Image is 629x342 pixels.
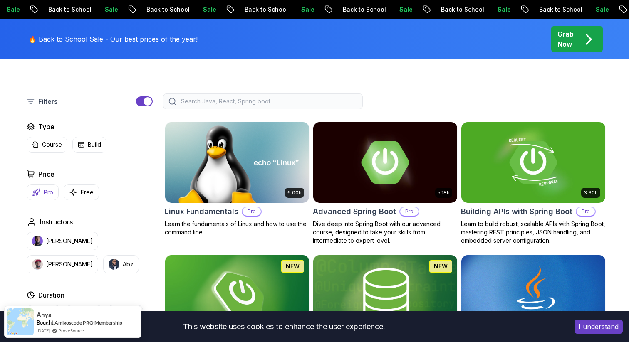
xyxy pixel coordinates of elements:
button: instructor imgAbz [103,255,139,273]
h2: Type [38,122,54,132]
h2: Instructors [40,217,73,227]
img: Advanced Spring Boot card [313,122,457,203]
p: Pro [577,207,595,216]
button: Free [64,184,99,200]
button: instructor img[PERSON_NAME] [27,232,98,250]
p: Back to School [42,5,98,14]
p: Learn to build robust, scalable APIs with Spring Boot, mastering REST principles, JSON handling, ... [461,220,606,245]
a: ProveSource [58,327,84,334]
p: Sale [295,5,321,14]
p: Pro [243,207,261,216]
h2: Advanced Spring Boot [313,206,396,217]
p: Sale [98,5,125,14]
p: Sale [491,5,518,14]
h2: Building APIs with Spring Boot [461,206,572,217]
a: Linux Fundamentals card6.00hLinux FundamentalsProLearn the fundamentals of Linux and how to use t... [165,122,310,236]
a: Amigoscode PRO Membership [54,320,122,326]
p: 🔥 Back to School Sale - Our best prices of the year! [28,34,198,44]
p: Back to School [238,5,295,14]
button: 0-1 Hour [27,305,61,321]
img: instructor img [109,259,119,270]
button: +3 Hours [107,305,143,321]
p: 6.00h [287,189,302,196]
p: [PERSON_NAME] [46,237,93,245]
button: Accept cookies [575,320,623,334]
p: Pro [44,188,53,197]
a: Building APIs with Spring Boot card3.30hBuilding APIs with Spring BootProLearn to build robust, s... [461,122,606,245]
p: Sale [589,5,616,14]
h2: Linux Fundamentals [165,206,238,217]
p: Sale [393,5,419,14]
h2: Price [38,169,54,179]
span: Bought [37,319,54,326]
p: Back to School [532,5,589,14]
img: Building APIs with Spring Boot card [461,122,605,203]
p: Back to School [434,5,491,14]
img: Linux Fundamentals card [165,122,309,203]
div: This website uses cookies to enhance the user experience. [6,317,562,336]
p: Dive deep into Spring Boot with our advanced course, designed to take your skills from intermedia... [313,220,458,245]
p: Course [42,140,62,149]
p: NEW [286,262,300,271]
p: [PERSON_NAME] [46,260,93,268]
p: Free [81,188,94,197]
button: Course [27,137,67,153]
button: Build [72,137,106,153]
a: Advanced Spring Boot card5.18hAdvanced Spring BootProDive deep into Spring Boot with our advanced... [313,122,458,245]
p: Abz [123,260,134,268]
p: Pro [400,207,419,216]
button: Pro [27,184,59,200]
input: Search Java, React, Spring boot ... [179,97,357,106]
p: Back to School [140,5,196,14]
p: Filters [38,96,57,106]
p: Build [88,140,101,149]
p: 5.18h [438,189,450,196]
img: instructor img [32,236,43,246]
button: 1-3 Hours [66,305,102,321]
p: 3.30h [584,189,598,196]
img: instructor img [32,259,43,270]
p: Grab Now [557,29,574,49]
p: Sale [196,5,223,14]
img: Spring Data JPA card [313,255,457,336]
img: Spring Boot for Beginners card [165,255,309,336]
button: instructor img[PERSON_NAME] [27,255,98,273]
h2: Duration [38,290,64,300]
img: provesource social proof notification image [7,308,34,335]
p: Learn the fundamentals of Linux and how to use the command line [165,220,310,236]
span: Anya [37,311,52,318]
img: Java for Beginners card [461,255,605,336]
p: NEW [434,262,448,271]
p: Back to School [336,5,393,14]
span: [DATE] [37,327,50,334]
